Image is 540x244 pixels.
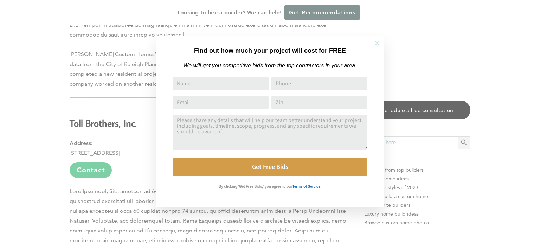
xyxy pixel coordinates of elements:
button: Close [365,31,390,55]
input: Zip [271,96,367,109]
strong: . [320,185,321,189]
iframe: Drift Widget Chat Controller [405,194,532,236]
strong: Find out how much your project will cost for FREE [194,47,346,54]
strong: By clicking 'Get Free Bids,' you agree to our [219,185,292,189]
button: Get Free Bids [173,158,367,176]
strong: Terms of Service [292,185,320,189]
textarea: Comment or Message [173,115,367,150]
input: Name [173,77,269,90]
input: Email Address [173,96,269,109]
em: We will get you competitive bids from the top contractors in your area. [183,62,356,68]
a: Terms of Service [292,183,320,189]
input: Phone [271,77,367,90]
